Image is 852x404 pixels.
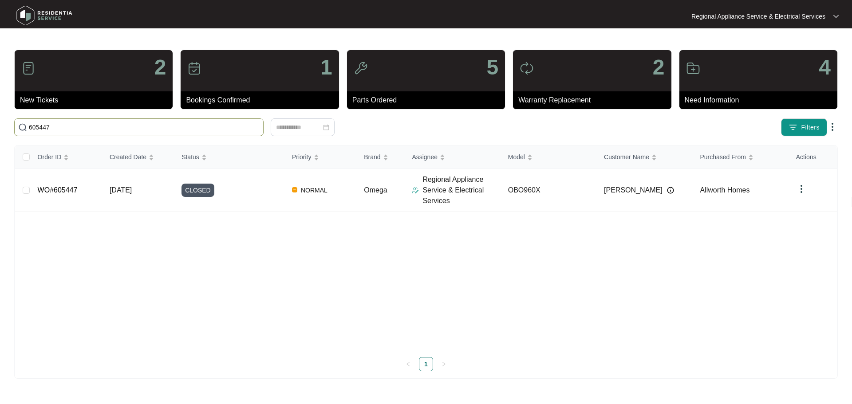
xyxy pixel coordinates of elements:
img: icon [520,61,534,75]
input: Search by Order Id, Assignee Name, Customer Name, Brand and Model [29,122,260,132]
img: search-icon [18,123,27,132]
span: [PERSON_NAME] [604,185,663,196]
span: [DATE] [110,186,132,194]
span: Assignee [412,152,438,162]
img: dropdown arrow [827,122,838,132]
span: Filters [801,123,820,132]
a: 1 [419,357,433,371]
p: Warranty Replacement [518,95,671,106]
img: residentia service logo [13,2,75,29]
span: NORMAL [297,185,331,196]
span: Brand [364,152,380,162]
th: Assignee [405,145,501,169]
th: Actions [789,145,837,169]
img: dropdown arrow [833,14,839,19]
th: Created Date [103,145,174,169]
img: dropdown arrow [796,184,807,194]
span: left [406,361,411,367]
span: Customer Name [604,152,649,162]
img: Vercel Logo [292,187,297,192]
button: right [437,357,451,371]
span: Order ID [38,152,62,162]
li: Previous Page [401,357,415,371]
th: Model [501,145,597,169]
p: Regional Appliance Service & Electrical Services [691,12,825,21]
span: Created Date [110,152,146,162]
button: filter iconFilters [781,118,827,136]
p: 4 [819,57,831,78]
li: Next Page [437,357,451,371]
span: CLOSED [181,184,214,197]
img: Assigner Icon [412,187,419,194]
th: Priority [285,145,357,169]
th: Purchased From [693,145,789,169]
span: Model [508,152,525,162]
p: 5 [486,57,498,78]
th: Order ID [31,145,103,169]
p: Bookings Confirmed [186,95,339,106]
p: 1 [320,57,332,78]
span: Purchased From [700,152,745,162]
p: Need Information [685,95,837,106]
span: Priority [292,152,312,162]
img: icon [354,61,368,75]
img: filter icon [789,123,797,132]
th: Status [174,145,285,169]
td: OBO960X [501,169,597,212]
p: Parts Ordered [352,95,505,106]
img: Info icon [667,187,674,194]
span: Status [181,152,199,162]
img: icon [21,61,35,75]
span: Omega [364,186,387,194]
p: New Tickets [20,95,173,106]
img: icon [686,61,700,75]
img: icon [187,61,201,75]
p: 2 [653,57,665,78]
th: Customer Name [597,145,693,169]
a: WO#605447 [38,186,78,194]
button: left [401,357,415,371]
span: right [441,361,446,367]
li: 1 [419,357,433,371]
p: 2 [154,57,166,78]
span: Allworth Homes [700,186,749,194]
p: Regional Appliance Service & Electrical Services [422,174,501,206]
th: Brand [357,145,405,169]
